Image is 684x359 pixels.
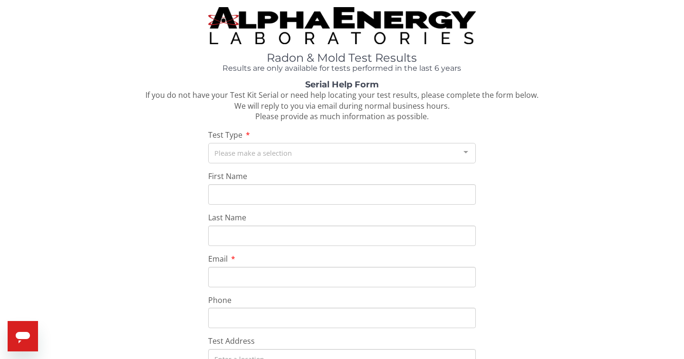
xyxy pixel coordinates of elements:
[208,254,228,264] span: Email
[8,321,38,351] iframe: Button to launch messaging window, conversation in progress
[208,336,255,346] span: Test Address
[208,130,242,140] span: Test Type
[214,147,292,158] span: Please make a selection
[208,7,476,44] img: TightCrop.jpg
[208,171,247,181] span: First Name
[208,212,246,223] span: Last Name
[208,52,476,64] h1: Radon & Mold Test Results
[145,90,539,122] span: If you do not have your Test Kit Serial or need help locating your test results, please complete ...
[208,295,231,305] span: Phone
[208,64,476,73] h4: Results are only available for tests performed in the last 6 years
[305,79,379,90] strong: Serial Help Form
